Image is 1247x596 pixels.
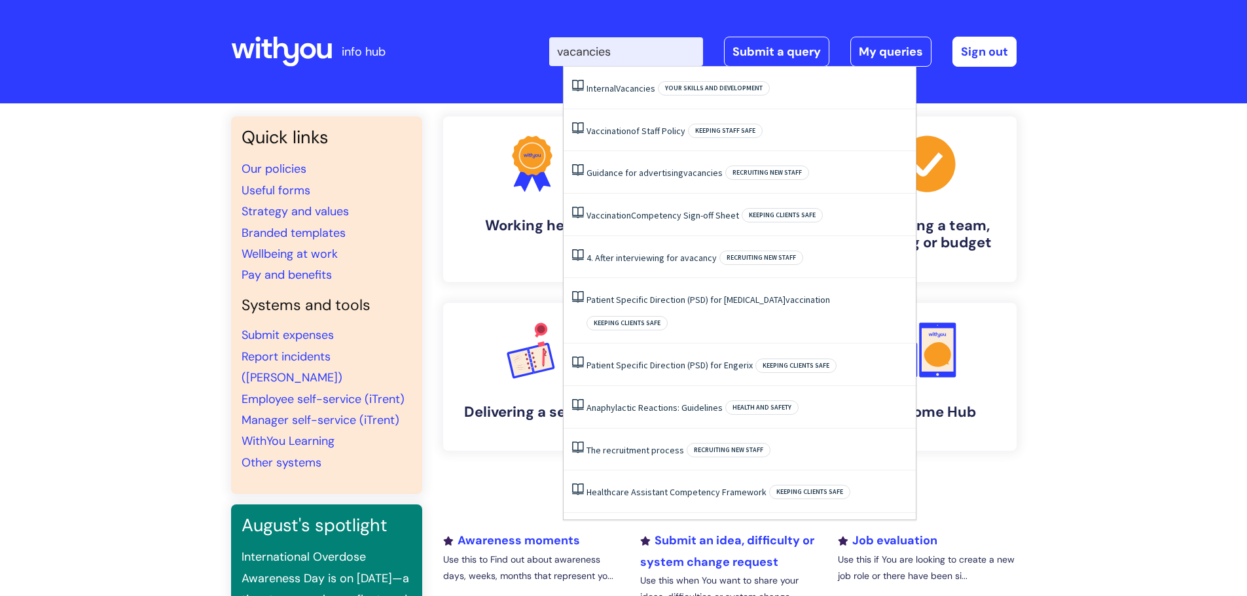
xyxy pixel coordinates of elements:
[587,167,723,179] a: Guidance for advertisingvacancies
[242,433,334,449] a: WithYou Learning
[443,493,1017,517] h2: Recently added or updated
[687,443,770,457] span: Recruiting new staff
[443,303,621,451] a: Delivering a service
[242,267,332,283] a: Pay and benefits
[242,391,405,407] a: Employee self-service (iTrent)
[443,552,621,584] p: Use this to Find out about awareness days, weeks, months that represent yo...
[587,359,753,371] a: Patient Specific Direction (PSD) for Engerix
[786,294,830,306] span: vaccination
[454,404,611,421] h4: Delivering a service
[242,412,399,428] a: Manager self-service (iTrent)
[849,404,1006,421] h4: Welcome Hub
[587,82,655,94] a: InternalVacancies
[838,552,1016,584] p: Use this if You are looking to create a new job role or there have been si...
[742,208,823,222] span: Keeping clients safe
[242,296,412,315] h4: Systems and tools
[443,533,580,548] a: Awareness moments
[242,183,310,198] a: Useful forms
[587,486,767,498] a: Healthcare Assistant Competency Framework
[454,217,611,234] h4: Working here
[587,252,717,264] a: 4. After interviewing for avacancy
[587,444,684,456] a: The recruitment process
[587,402,723,413] a: Anaphylactic Reactions: Guidelines
[725,400,799,415] span: Health and safety
[242,127,412,148] h3: Quick links
[242,246,338,262] a: Wellbeing at work
[587,125,631,137] span: Vaccination
[725,166,809,180] span: Recruiting new staff
[587,294,830,306] a: Patient Specific Direction (PSD) for [MEDICAL_DATA]vaccination
[443,116,621,282] a: Working here
[685,252,717,264] span: vacancy
[688,124,763,138] span: Keeping staff safe
[587,209,631,221] span: Vaccination
[587,125,685,137] a: Vaccinationof Staff Policy
[549,37,1017,67] div: | -
[952,37,1017,67] a: Sign out
[719,251,803,265] span: Recruiting new staff
[683,167,723,179] span: vacancies
[242,327,334,343] a: Submit expenses
[242,515,412,536] h3: August's spotlight
[616,82,655,94] span: Vacancies
[342,41,386,62] p: info hub
[242,455,321,470] a: Other systems
[242,161,306,177] a: Our policies
[242,349,342,385] a: Report incidents ([PERSON_NAME])
[242,225,346,241] a: Branded templates
[839,303,1017,451] a: Welcome Hub
[755,359,837,373] span: Keeping clients safe
[839,116,1017,282] a: Managing a team, building or budget
[658,81,770,96] span: Your skills and development
[850,37,931,67] a: My queries
[724,37,829,67] a: Submit a query
[587,316,668,330] span: Keeping clients safe
[838,533,937,548] a: Job evaluation
[242,203,349,219] a: Strategy and values
[640,533,814,569] a: Submit an idea, difficulty or system change request
[549,37,703,66] input: Search
[769,485,850,499] span: Keeping clients safe
[849,217,1006,252] h4: Managing a team, building or budget
[587,209,739,221] a: VaccinationCompetency Sign-off Sheet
